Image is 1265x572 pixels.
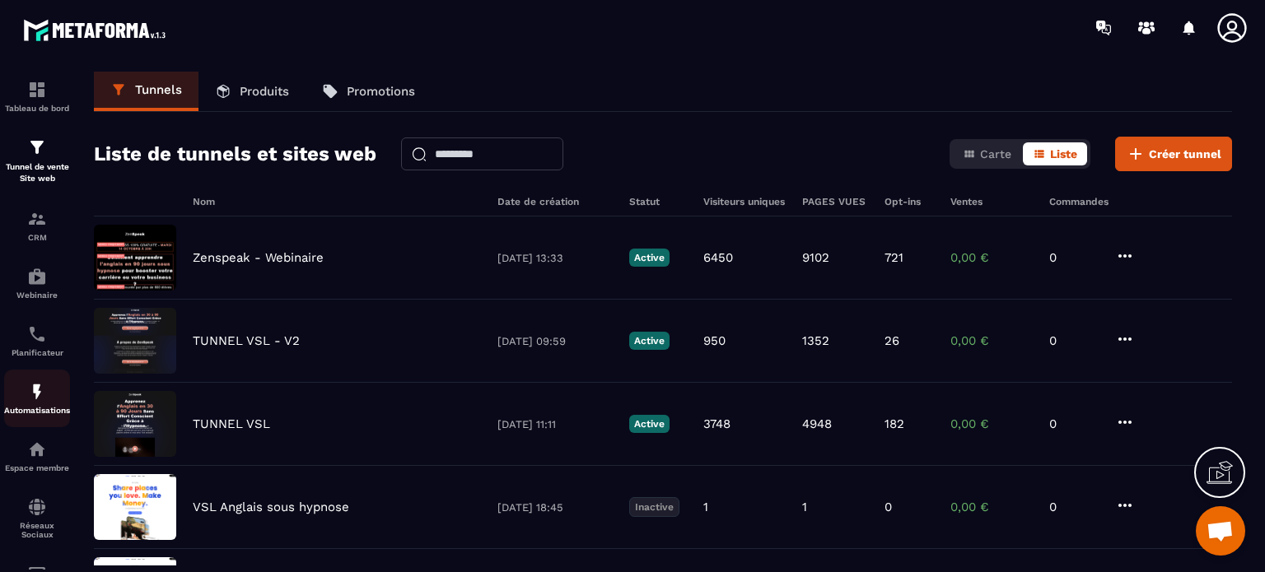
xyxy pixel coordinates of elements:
[1023,142,1087,165] button: Liste
[885,196,934,207] h6: Opt-ins
[497,501,613,514] p: [DATE] 18:45
[4,197,70,254] a: formationformationCRM
[802,196,868,207] h6: PAGES VUES
[885,500,892,514] p: 0
[703,500,708,514] p: 1
[950,196,1033,207] h6: Ventes
[193,333,300,348] p: TUNNEL VSL - V2
[27,497,47,517] img: social-network
[347,84,415,99] p: Promotions
[4,406,70,415] p: Automatisations
[1049,250,1099,265] p: 0
[4,254,70,312] a: automationsautomationsWebinaire
[885,250,903,265] p: 721
[629,415,670,433] p: Active
[703,196,786,207] h6: Visiteurs uniques
[94,391,176,457] img: image
[193,196,481,207] h6: Nom
[950,250,1033,265] p: 0,00 €
[4,233,70,242] p: CRM
[23,15,171,45] img: logo
[27,137,47,157] img: formation
[802,333,829,348] p: 1352
[240,84,289,99] p: Produits
[94,72,198,111] a: Tunnels
[193,416,270,431] p: TUNNEL VSL
[94,474,176,540] img: image
[27,382,47,402] img: automations
[953,142,1021,165] button: Carte
[198,72,306,111] a: Produits
[629,332,670,350] p: Active
[4,521,70,539] p: Réseaux Sociaux
[497,252,613,264] p: [DATE] 13:33
[950,333,1033,348] p: 0,00 €
[950,416,1033,431] p: 0,00 €
[4,463,70,472] p: Espace membre
[885,333,899,348] p: 26
[980,147,1011,160] span: Carte
[629,249,670,267] p: Active
[27,267,47,286] img: automations
[1115,137,1232,171] button: Créer tunnel
[1049,196,1109,207] h6: Commandes
[497,335,613,347] p: [DATE] 09:59
[497,196,613,207] h6: Date de création
[703,333,726,348] p: 950
[885,416,904,431] p: 182
[4,312,70,370] a: schedulerschedulerPlanificateur
[1049,333,1099,348] p: 0
[306,72,432,111] a: Promotions
[135,82,182,97] p: Tunnels
[497,418,613,430] p: [DATE] 11:11
[4,104,70,113] p: Tableau de bord
[27,439,47,459] img: automations
[94,137,376,170] h2: Liste de tunnels et sites web
[4,291,70,300] p: Webinaire
[703,250,733,265] p: 6450
[703,416,731,431] p: 3748
[94,308,176,374] img: image
[1049,416,1099,431] p: 0
[4,348,70,357] p: Planificateur
[27,324,47,344] img: scheduler
[1149,146,1221,162] span: Créer tunnel
[802,250,829,265] p: 9102
[629,196,687,207] h6: Statut
[802,500,807,514] p: 1
[629,497,679,517] p: Inactive
[4,125,70,197] a: formationformationTunnel de vente Site web
[27,209,47,229] img: formation
[193,250,324,265] p: Zenspeak - Webinaire
[4,427,70,485] a: automationsautomationsEspace membre
[94,225,176,291] img: image
[4,370,70,427] a: automationsautomationsAutomatisations
[1050,147,1077,160] span: Liste
[193,500,349,514] p: VSL Anglais sous hypnose
[4,161,70,184] p: Tunnel de vente Site web
[4,485,70,551] a: social-networksocial-networkRéseaux Sociaux
[1049,500,1099,514] p: 0
[950,500,1033,514] p: 0,00 €
[1196,506,1245,556] div: Ouvrir le chat
[802,416,832,431] p: 4948
[27,80,47,100] img: formation
[4,67,70,125] a: formationformationTableau de bord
